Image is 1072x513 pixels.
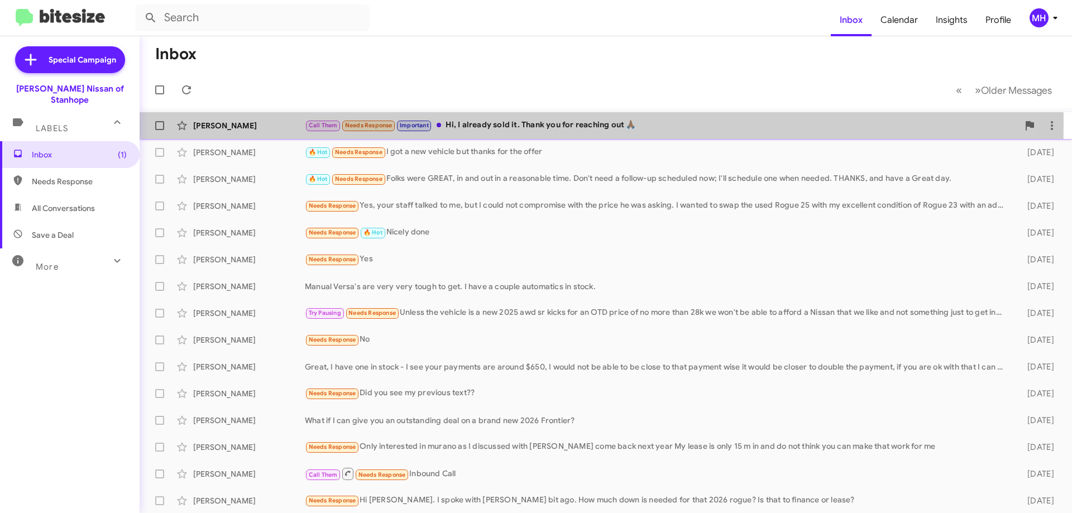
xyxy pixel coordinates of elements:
[309,122,338,129] span: Call Them
[309,497,356,504] span: Needs Response
[309,309,341,317] span: Try Pausing
[309,175,328,183] span: 🔥 Hot
[1009,495,1063,506] div: [DATE]
[949,79,969,102] button: Previous
[1009,334,1063,346] div: [DATE]
[309,229,356,236] span: Needs Response
[981,84,1052,97] span: Older Messages
[118,149,127,160] span: (1)
[305,253,1009,266] div: Yes
[363,229,382,236] span: 🔥 Hot
[135,4,370,31] input: Search
[32,176,127,187] span: Needs Response
[872,4,927,36] a: Calendar
[358,471,406,478] span: Needs Response
[305,415,1009,426] div: What if I can give you an outstanding deal on a brand new 2026 Frontier?
[1009,174,1063,185] div: [DATE]
[193,254,305,265] div: [PERSON_NAME]
[1009,468,1063,480] div: [DATE]
[345,122,393,129] span: Needs Response
[956,83,962,97] span: «
[400,122,429,129] span: Important
[305,361,1009,372] div: Great, I have one in stock - I see your payments are around $650, I would not be able to be close...
[32,203,95,214] span: All Conversations
[831,4,872,36] a: Inbox
[975,83,981,97] span: »
[193,227,305,238] div: [PERSON_NAME]
[193,308,305,319] div: [PERSON_NAME]
[305,146,1009,159] div: I got a new vehicle but thanks for the offer
[1009,361,1063,372] div: [DATE]
[155,45,197,63] h1: Inbox
[309,390,356,397] span: Needs Response
[309,256,356,263] span: Needs Response
[1009,388,1063,399] div: [DATE]
[305,440,1009,453] div: Only interested in murano as I discussed with [PERSON_NAME] come back next year My lease is only ...
[309,336,356,343] span: Needs Response
[309,443,356,450] span: Needs Response
[1009,147,1063,158] div: [DATE]
[309,202,356,209] span: Needs Response
[193,120,305,131] div: [PERSON_NAME]
[1009,415,1063,426] div: [DATE]
[335,148,382,156] span: Needs Response
[348,309,396,317] span: Needs Response
[193,388,305,399] div: [PERSON_NAME]
[193,334,305,346] div: [PERSON_NAME]
[1009,308,1063,319] div: [DATE]
[193,442,305,453] div: [PERSON_NAME]
[1009,227,1063,238] div: [DATE]
[193,281,305,292] div: [PERSON_NAME]
[193,147,305,158] div: [PERSON_NAME]
[305,119,1018,132] div: Hi, I already sold it. Thank you for reaching out 🙏🏽
[305,281,1009,292] div: Manual Versa's are very very tough to get. I have a couple automatics in stock.
[305,226,1009,239] div: Nicely done
[305,199,1009,212] div: Yes, your staff talked to me, but I could not compromise with the price he was asking. I wanted t...
[305,306,1009,319] div: Unless the vehicle is a new 2025 awd sr kicks for an OTD price of no more than 28k we won't be ab...
[927,4,977,36] a: Insights
[32,229,74,241] span: Save a Deal
[193,361,305,372] div: [PERSON_NAME]
[1009,281,1063,292] div: [DATE]
[1009,200,1063,212] div: [DATE]
[1020,8,1060,27] button: MH
[305,333,1009,346] div: No
[305,467,1009,481] div: Inbound Call
[36,262,59,272] span: More
[32,149,127,160] span: Inbox
[305,494,1009,507] div: Hi [PERSON_NAME]. I spoke with [PERSON_NAME] bit ago. How much down is needed for that 2026 rogue...
[193,495,305,506] div: [PERSON_NAME]
[193,415,305,426] div: [PERSON_NAME]
[309,471,338,478] span: Call Them
[193,468,305,480] div: [PERSON_NAME]
[193,200,305,212] div: [PERSON_NAME]
[1009,254,1063,265] div: [DATE]
[950,79,1059,102] nav: Page navigation example
[193,174,305,185] div: [PERSON_NAME]
[335,175,382,183] span: Needs Response
[977,4,1020,36] a: Profile
[968,79,1059,102] button: Next
[1009,442,1063,453] div: [DATE]
[15,46,125,73] a: Special Campaign
[309,148,328,156] span: 🔥 Hot
[305,172,1009,185] div: Folks were GREAT, in and out in a reasonable time. Don't need a follow-up scheduled now; I'll sch...
[305,387,1009,400] div: Did you see my previous text??
[1030,8,1049,27] div: MH
[49,54,116,65] span: Special Campaign
[36,123,68,133] span: Labels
